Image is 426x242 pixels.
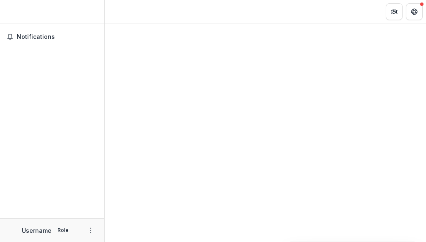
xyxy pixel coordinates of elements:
p: Username [22,226,51,235]
button: Notifications [3,30,101,43]
span: Notifications [17,33,98,41]
p: Role [55,227,71,234]
button: Partners [386,3,403,20]
button: Get Help [406,3,423,20]
button: More [86,225,96,235]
